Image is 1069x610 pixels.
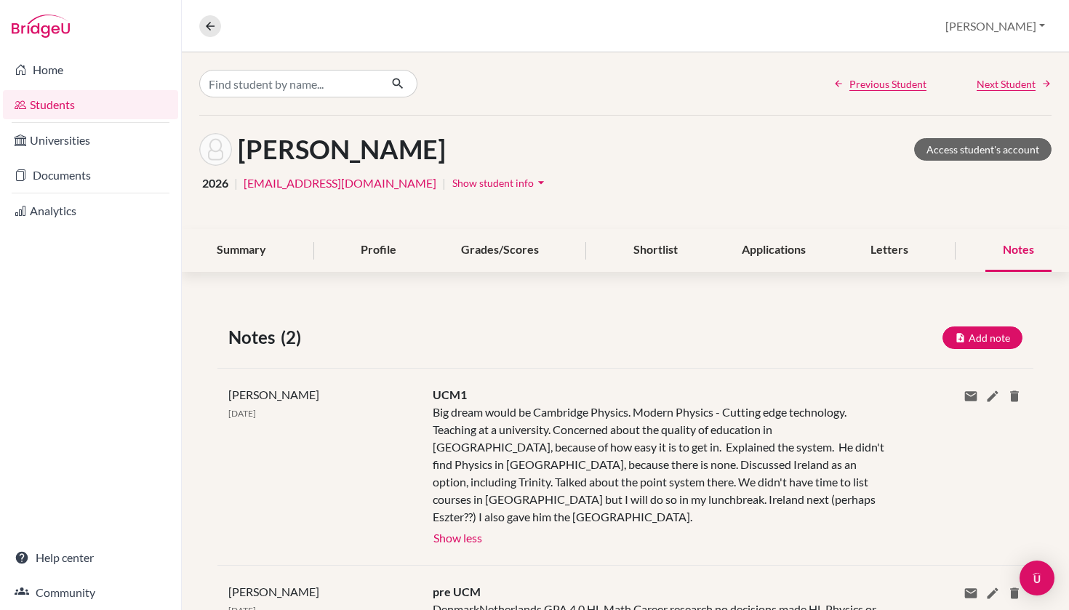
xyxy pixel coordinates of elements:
[228,408,256,419] span: [DATE]
[199,133,232,166] img: Aron Kemecsei's avatar
[433,526,483,547] button: Show less
[244,174,436,192] a: [EMAIL_ADDRESS][DOMAIN_NAME]
[228,388,319,401] span: [PERSON_NAME]
[444,229,556,272] div: Grades/Scores
[3,90,178,119] a: Students
[977,76,1036,92] span: Next Student
[281,324,307,350] span: (2)
[202,174,228,192] span: 2026
[199,229,284,272] div: Summary
[199,70,380,97] input: Find student by name...
[238,134,446,165] h1: [PERSON_NAME]
[939,12,1052,40] button: [PERSON_NAME]
[3,196,178,225] a: Analytics
[433,388,467,401] span: UCM1
[452,177,534,189] span: Show student info
[3,55,178,84] a: Home
[616,229,695,272] div: Shortlist
[534,175,548,190] i: arrow_drop_down
[849,76,926,92] span: Previous Student
[853,229,926,272] div: Letters
[452,172,549,194] button: Show student infoarrow_drop_down
[985,229,1052,272] div: Notes
[833,76,926,92] a: Previous Student
[3,578,178,607] a: Community
[1020,561,1054,595] div: Open Intercom Messenger
[3,543,178,572] a: Help center
[442,174,446,192] span: |
[977,76,1052,92] a: Next Student
[942,326,1022,349] button: Add note
[12,15,70,38] img: Bridge-U
[3,161,178,190] a: Documents
[343,229,414,272] div: Profile
[3,126,178,155] a: Universities
[433,404,887,526] div: Big dream would be Cambridge Physics. Modern Physics - Cutting edge technology. Teaching at a uni...
[228,585,319,598] span: [PERSON_NAME]
[724,229,823,272] div: Applications
[228,324,281,350] span: Notes
[234,174,238,192] span: |
[433,585,481,598] span: pre UCM
[914,138,1052,161] a: Access student's account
